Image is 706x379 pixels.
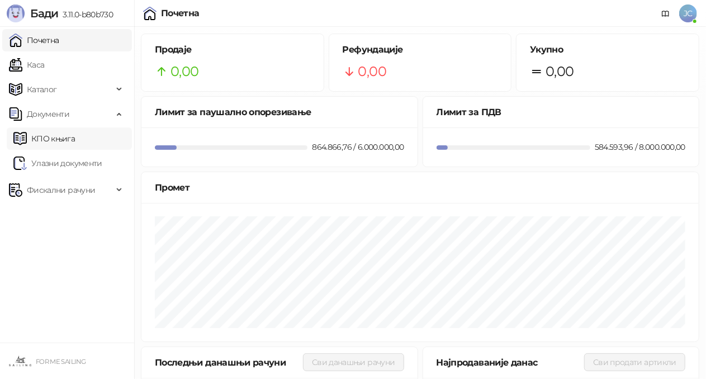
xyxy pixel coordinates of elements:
button: Сви данашњи рачуни [303,353,404,371]
a: Каса [9,54,44,76]
div: Лимит за паушално опорезивање [155,105,404,119]
span: JC [679,4,697,22]
div: 584.593,96 / 8.000.000,00 [593,141,688,153]
h5: Продаје [155,43,310,56]
a: KPO knjigaКПО књига [13,127,75,150]
span: Фискални рачуни [27,179,95,201]
span: 0,00 [546,61,574,82]
a: Ulazni dokumentiУлазни документи [13,152,102,174]
div: 864.866,76 / 6.000.000,00 [310,141,406,153]
span: Каталог [27,78,57,101]
div: Лимит за ПДВ [437,105,686,119]
div: Почетна [161,9,200,18]
button: Сви продати артикли [584,353,685,371]
span: 0,00 [170,61,198,82]
h5: Укупно [530,43,685,56]
div: Промет [155,181,685,195]
span: 0,00 [358,61,386,82]
small: FOR ME SAILING [36,358,86,366]
span: 3.11.0-b80b730 [58,10,113,20]
a: Почетна [9,29,59,51]
a: Документација [657,4,675,22]
h5: Рефундације [343,43,498,56]
img: 64x64-companyLogo-9ee8a3d5-cff1-491e-b183-4ae94898845c.jpeg [9,350,31,372]
span: Документи [27,103,69,125]
div: Најпродаваније данас [437,356,585,369]
span: Бади [30,7,58,20]
div: Последњи данашњи рачуни [155,356,303,369]
img: Logo [7,4,25,22]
